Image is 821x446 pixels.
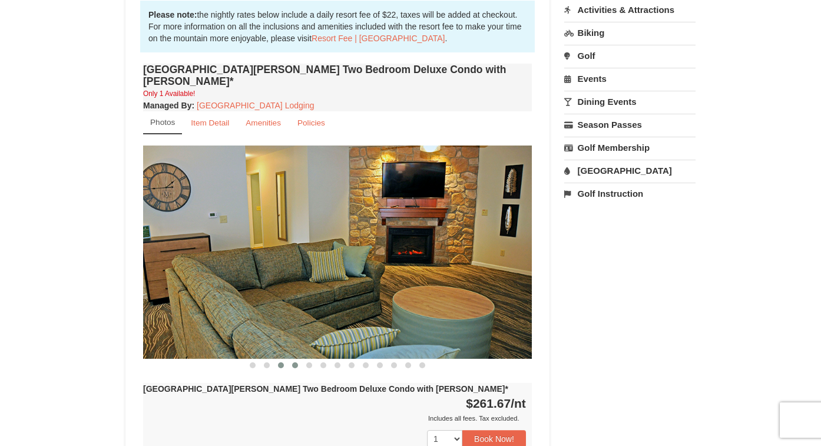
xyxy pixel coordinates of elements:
[150,118,175,127] small: Photos
[197,101,314,110] a: [GEOGRAPHIC_DATA] Lodging
[297,118,325,127] small: Policies
[143,90,195,98] small: Only 1 Available!
[143,111,182,134] a: Photos
[140,1,535,52] div: the nightly rates below include a daily resort fee of $22, taxes will be added at checkout. For m...
[143,384,508,394] strong: [GEOGRAPHIC_DATA][PERSON_NAME] Two Bedroom Deluxe Condo with [PERSON_NAME]*
[183,111,237,134] a: Item Detail
[143,101,191,110] span: Managed By
[148,10,197,19] strong: Please note:
[564,137,696,158] a: Golf Membership
[564,114,696,136] a: Season Passes
[143,146,532,358] img: 18876286-152-ef441a53.jpg
[238,111,289,134] a: Amenities
[312,34,445,43] a: Resort Fee | [GEOGRAPHIC_DATA]
[191,118,229,127] small: Item Detail
[143,64,532,87] h4: [GEOGRAPHIC_DATA][PERSON_NAME] Two Bedroom Deluxe Condo with [PERSON_NAME]*
[564,183,696,204] a: Golf Instruction
[564,45,696,67] a: Golf
[511,397,526,410] span: /nt
[564,160,696,181] a: [GEOGRAPHIC_DATA]
[564,91,696,113] a: Dining Events
[564,68,696,90] a: Events
[246,118,281,127] small: Amenities
[290,111,333,134] a: Policies
[143,101,194,110] strong: :
[564,22,696,44] a: Biking
[143,412,526,424] div: Includes all fees. Tax excluded.
[466,397,526,410] strong: $261.67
